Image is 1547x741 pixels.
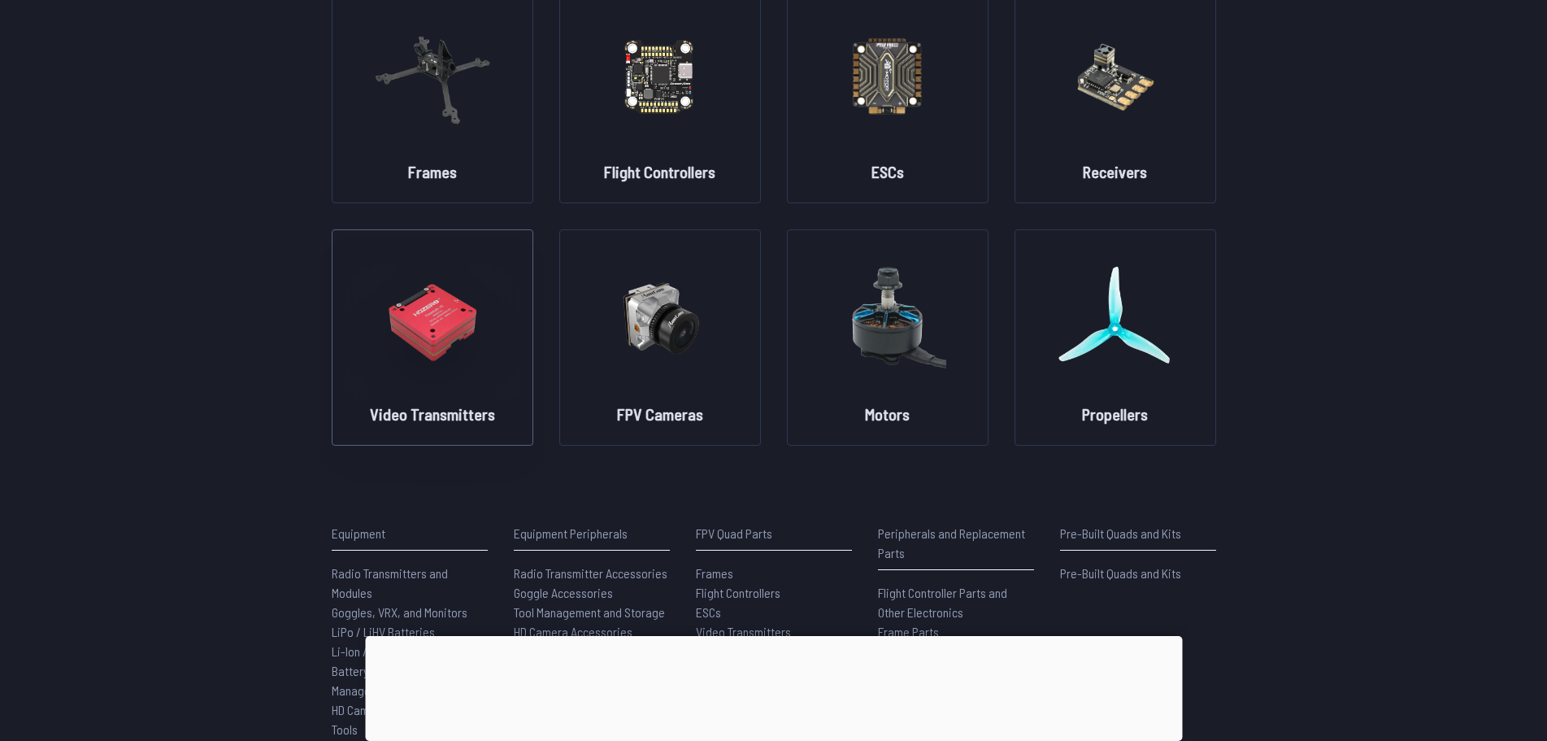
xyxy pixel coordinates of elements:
[332,702,392,717] span: HD Cameras
[696,524,852,543] p: FPV Quad Parts
[332,643,444,659] span: Li-Ion / NiMH Batteries
[514,565,667,581] span: Radio Transmitter Accessories
[332,663,472,698] span: Battery Chargers and Power Management
[514,564,670,583] a: Radio Transmitter Accessories
[829,246,946,390] img: image of category
[332,564,488,603] a: Radio Transmitters and Modules
[602,246,719,390] img: image of category
[829,4,946,147] img: image of category
[696,565,733,581] span: Frames
[1082,403,1148,425] h2: Propellers
[332,603,488,622] a: Goggles, VRX, and Monitors
[514,524,670,543] p: Equipment Peripherals
[696,585,780,600] span: Flight Controllers
[332,720,488,739] a: Tools
[332,622,488,642] a: LiPo / LiHV Batteries
[1057,4,1174,147] img: image of category
[374,246,491,390] img: image of category
[865,403,910,425] h2: Motors
[878,583,1034,622] a: Flight Controller Parts and Other Electronics
[604,160,715,183] h2: Flight Controllers
[332,624,435,639] span: LiPo / LiHV Batteries
[332,700,488,720] a: HD Cameras
[332,721,358,737] span: Tools
[1060,524,1216,543] p: Pre-Built Quads and Kits
[514,622,670,642] a: HD Camera Accessories
[1060,565,1181,581] span: Pre-Built Quads and Kits
[617,403,703,425] h2: FPV Cameras
[696,622,852,642] a: Video Transmitters
[787,229,989,446] a: image of categoryMotors
[1057,246,1174,390] img: image of category
[696,583,852,603] a: Flight Controllers
[374,4,491,147] img: image of category
[514,585,613,600] span: Goggle Accessories
[878,622,1034,642] a: Frame Parts
[696,603,852,622] a: ESCs
[602,4,719,147] img: image of category
[878,524,1034,563] p: Peripherals and Replacement Parts
[1015,229,1216,446] a: image of categoryPropellers
[878,624,939,639] span: Frame Parts
[332,229,533,446] a: image of categoryVideo Transmitters
[332,565,448,600] span: Radio Transmitters and Modules
[1083,160,1147,183] h2: Receivers
[408,160,457,183] h2: Frames
[559,229,761,446] a: image of categoryFPV Cameras
[514,604,665,620] span: Tool Management and Storage
[696,604,721,620] span: ESCs
[332,642,488,661] a: Li-Ion / NiMH Batteries
[1060,564,1216,583] a: Pre-Built Quads and Kits
[696,564,852,583] a: Frames
[370,403,495,425] h2: Video Transmitters
[332,524,488,543] p: Equipment
[514,624,632,639] span: HD Camera Accessories
[514,603,670,622] a: Tool Management and Storage
[696,624,791,639] span: Video Transmitters
[514,583,670,603] a: Goggle Accessories
[332,604,467,620] span: Goggles, VRX, and Monitors
[871,160,904,183] h2: ESCs
[332,661,488,700] a: Battery Chargers and Power Management
[365,636,1182,737] iframe: Advertisement
[878,585,1007,620] span: Flight Controller Parts and Other Electronics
